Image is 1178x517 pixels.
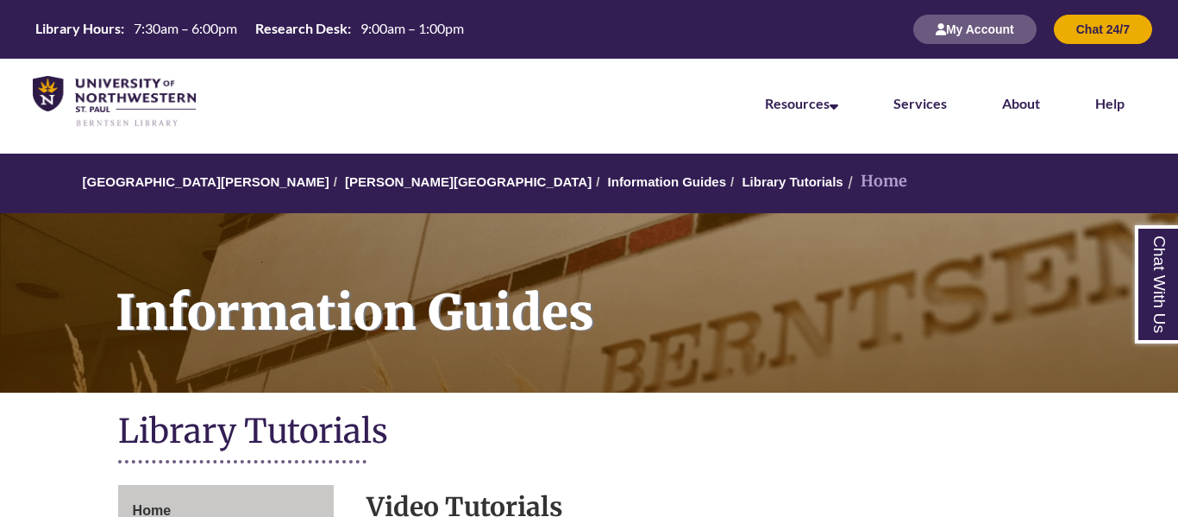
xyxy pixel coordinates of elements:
a: My Account [913,22,1037,36]
a: [GEOGRAPHIC_DATA][PERSON_NAME] [83,174,329,189]
th: Research Desk: [248,19,354,38]
a: Chat 24/7 [1054,22,1152,36]
li: Home [843,169,907,194]
a: Information Guides [608,174,727,189]
a: Help [1095,95,1125,111]
a: About [1002,95,1040,111]
span: 7:30am – 6:00pm [134,20,237,36]
img: UNWSP Library Logo [33,76,196,128]
th: Library Hours: [28,19,127,38]
span: 9:00am – 1:00pm [360,20,464,36]
a: Resources [765,95,838,111]
h1: Library Tutorials [118,410,1061,456]
table: Hours Today [28,19,471,38]
a: Services [893,95,947,111]
a: Library Tutorials [742,174,843,189]
button: Chat 24/7 [1054,15,1152,44]
button: My Account [913,15,1037,44]
a: [PERSON_NAME][GEOGRAPHIC_DATA] [345,174,592,189]
h1: Information Guides [97,213,1178,370]
a: Hours Today [28,19,471,40]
